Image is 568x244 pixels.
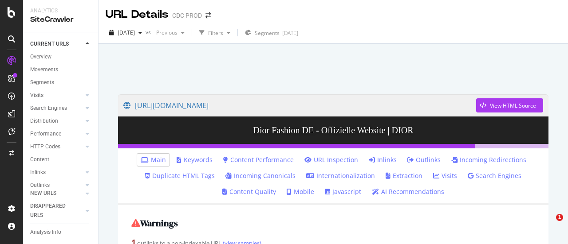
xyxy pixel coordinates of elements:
[306,171,375,180] a: Internationalization
[30,228,61,237] div: Analysis Info
[30,129,61,139] div: Performance
[30,15,91,25] div: SiteCrawler
[386,171,422,180] a: Extraction
[30,142,60,151] div: HTTP Codes
[30,116,83,126] a: Distribution
[123,94,476,116] a: [URL][DOMAIN_NAME]
[538,214,559,235] iframe: Intercom live chat
[225,171,296,180] a: Incoming Canonicals
[30,181,83,190] a: Outlinks
[30,228,92,237] a: Analysis Info
[241,26,302,40] button: Segments[DATE]
[30,201,75,220] div: DISAPPEARED URLS
[30,78,92,87] a: Segments
[30,181,50,190] div: Outlinks
[556,214,563,221] span: 1
[118,29,135,36] span: 2025 Sep. 26th
[30,91,83,100] a: Visits
[407,155,441,164] a: Outlinks
[30,189,83,198] a: NEW URLS
[30,91,43,100] div: Visits
[30,65,92,74] a: Movements
[476,98,543,112] button: View HTML Source
[30,116,58,126] div: Distribution
[30,168,46,177] div: Inlinks
[304,155,358,164] a: URL Inspection
[106,26,146,40] button: [DATE]
[30,104,83,113] a: Search Engines
[451,155,526,164] a: Incoming Redirections
[30,155,92,164] a: Content
[208,29,223,37] div: Filters
[106,7,169,22] div: URL Details
[325,187,361,196] a: Javascript
[30,52,51,62] div: Overview
[30,65,58,74] div: Movements
[153,29,177,36] span: Previous
[30,142,83,151] a: HTTP Codes
[255,29,280,37] span: Segments
[30,7,91,15] div: Analytics
[196,26,234,40] button: Filters
[145,171,215,180] a: Duplicate HTML Tags
[468,171,521,180] a: Search Engines
[177,155,213,164] a: Keywords
[223,155,294,164] a: Content Performance
[30,39,69,49] div: CURRENT URLS
[490,102,536,109] div: View HTML Source
[282,29,298,37] div: [DATE]
[146,28,153,36] span: vs
[30,155,49,164] div: Content
[131,218,535,228] h2: Warnings
[30,39,83,49] a: CURRENT URLS
[30,189,56,198] div: NEW URLS
[30,52,92,62] a: Overview
[30,168,83,177] a: Inlinks
[369,155,397,164] a: Inlinks
[287,187,314,196] a: Mobile
[118,116,548,144] h3: Dior Fashion DE - Offizielle Website | DIOR
[433,171,457,180] a: Visits
[172,11,202,20] div: CDC PROD
[205,12,211,19] div: arrow-right-arrow-left
[30,129,83,139] a: Performance
[141,155,166,164] a: Main
[222,187,276,196] a: Content Quality
[30,78,54,87] div: Segments
[372,187,444,196] a: AI Recommendations
[30,104,67,113] div: Search Engines
[153,26,188,40] button: Previous
[30,201,83,220] a: DISAPPEARED URLS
